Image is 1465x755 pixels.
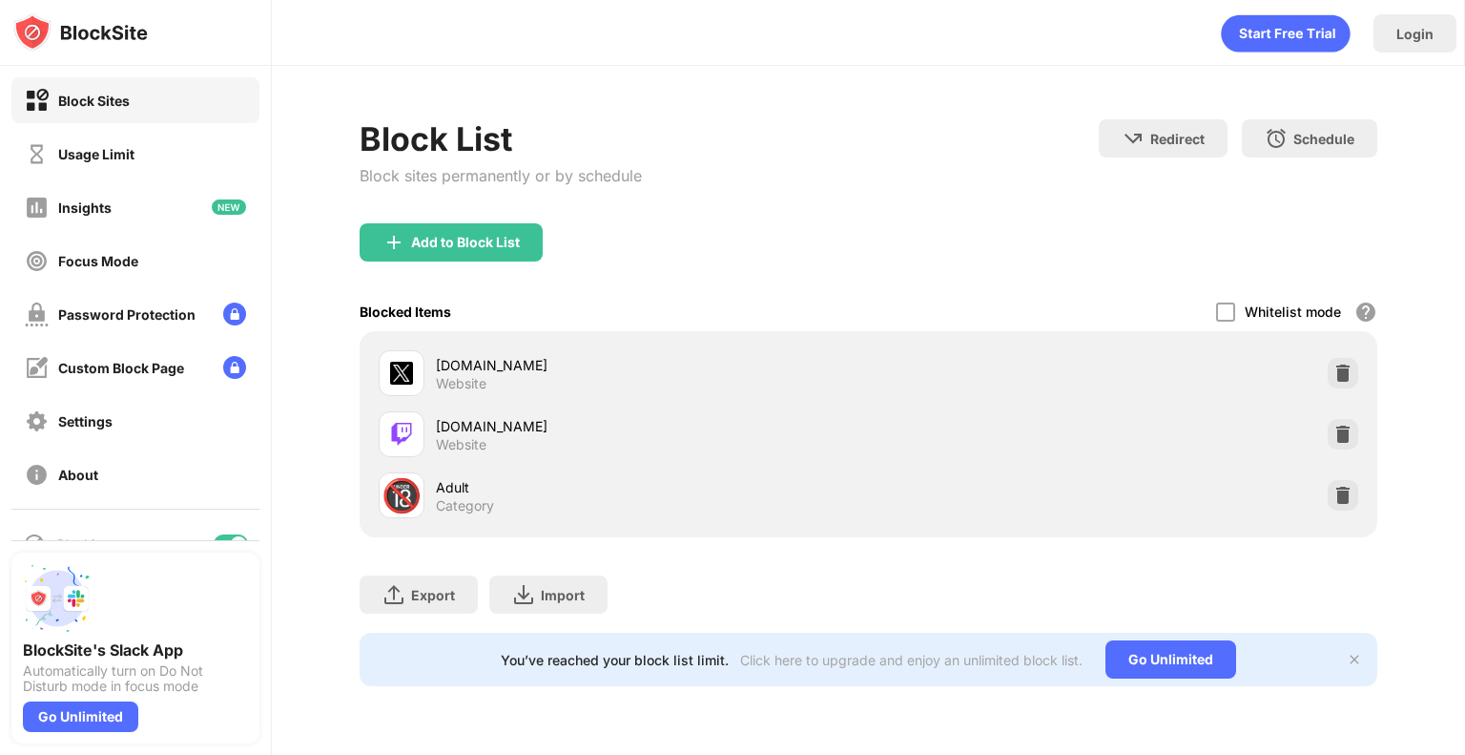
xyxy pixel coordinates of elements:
img: lock-menu.svg [223,303,246,325]
div: Block sites permanently or by schedule [360,166,642,185]
div: Website [436,436,486,453]
img: new-icon.svg [212,199,246,215]
div: Export [411,587,455,603]
img: block-on.svg [25,89,49,113]
div: Insights [58,199,112,216]
img: focus-off.svg [25,249,49,273]
div: Go Unlimited [23,702,138,732]
div: Blocked Items [360,304,451,320]
div: Import [541,587,585,603]
img: blocking-icon.svg [23,533,46,556]
div: Adult [436,477,868,497]
img: settings-off.svg [25,409,49,433]
div: Add to Block List [411,235,520,250]
img: about-off.svg [25,463,49,487]
div: Redirect [1150,131,1205,147]
img: customize-block-page-off.svg [25,356,49,380]
div: BlockSite's Slack App [23,640,248,660]
img: time-usage-off.svg [25,142,49,166]
div: [DOMAIN_NAME] [436,355,868,375]
div: Blocking [57,536,111,553]
div: About [58,467,98,483]
div: Focus Mode [58,253,138,269]
img: password-protection-off.svg [25,303,49,326]
img: favicons [390,423,413,446]
img: logo-blocksite.svg [13,13,148,52]
div: Usage Limit [58,146,134,162]
img: insights-off.svg [25,196,49,220]
div: 🔞 [382,476,422,515]
img: favicons [390,362,413,385]
div: Website [436,375,486,392]
div: [DOMAIN_NAME] [436,416,868,436]
img: x-button.svg [1347,652,1362,667]
div: Login [1396,26,1434,42]
img: push-slack.svg [23,564,92,633]
div: Block Sites [58,93,130,109]
div: Schedule [1293,131,1354,147]
div: Block List [360,119,642,158]
div: Automatically turn on Do Not Disturb mode in focus mode [23,663,248,694]
div: Go Unlimited [1105,640,1236,679]
div: Whitelist mode [1245,304,1341,320]
div: animation [1221,14,1351,52]
div: Password Protection [58,306,196,323]
div: Custom Block Page [58,360,184,376]
div: You’ve reached your block list limit. [501,652,729,668]
div: Click here to upgrade and enjoy an unlimited block list. [740,652,1083,668]
img: lock-menu.svg [223,356,246,379]
div: Settings [58,413,113,430]
div: Category [436,497,494,514]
